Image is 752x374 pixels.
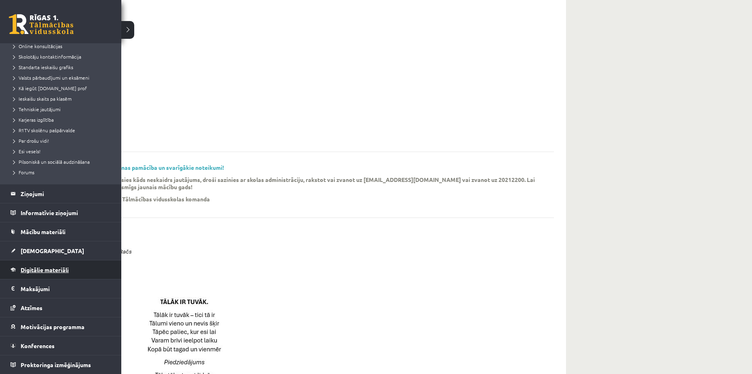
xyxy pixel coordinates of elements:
[10,137,113,144] a: Par drošu vidi!
[10,158,90,165] span: Pilsoniskā un sociālā audzināšana
[21,228,65,235] span: Mācību materiāli
[11,279,111,298] a: Maksājumi
[21,342,55,349] span: Konferences
[10,85,113,92] a: Kā iegūt [DOMAIN_NAME] prof
[11,317,111,336] a: Motivācijas programma
[11,355,111,374] a: Proktoringa izmēģinājums
[10,85,87,91] span: Kā iegūt [DOMAIN_NAME] prof
[10,127,75,133] span: R1TV skolēnu pašpārvalde
[10,95,113,102] a: Ieskaišu skaits pa klasēm
[10,53,113,60] a: Skolotāju kontaktinformācija
[11,184,111,203] a: Ziņojumi
[21,361,91,368] span: Proktoringa izmēģinājums
[10,116,113,123] a: Karjeras izglītība
[11,260,111,279] a: Digitālie materiāli
[10,106,113,113] a: Tehniskie jautājumi
[10,74,113,81] a: Valsts pārbaudījumi un eksāmeni
[10,42,113,50] a: Online konsultācijas
[11,336,111,355] a: Konferences
[61,176,542,190] p: Ja mācību procesā radīsies kāds neskaidrs jautājums, droši sazinies ar skolas administrāciju, rak...
[10,95,72,102] span: Ieskaišu skaits pa klasēm
[11,222,111,241] a: Mācību materiāli
[21,247,84,254] span: [DEMOGRAPHIC_DATA]
[21,323,84,330] span: Motivācijas programma
[10,137,49,144] span: Par drošu vidi!
[10,64,73,70] span: Standarta ieskaišu grafiks
[101,195,210,203] p: Rīgas 1. Tālmācības vidusskolas komanda
[21,184,111,203] legend: Ziņojumi
[10,106,61,112] span: Tehniskie jautājumi
[21,304,42,311] span: Atzīmes
[21,279,111,298] legend: Maksājumi
[10,116,54,123] span: Karjeras izglītība
[11,241,111,260] a: [DEMOGRAPHIC_DATA]
[10,169,113,176] a: Forums
[10,169,34,175] span: Forums
[10,127,113,134] a: R1TV skolēnu pašpārvalde
[61,164,224,171] a: R1TV eSKOLAS lietošanas pamācība un svarīgākie noteikumi!
[10,53,81,60] span: Skolotāju kontaktinformācija
[11,298,111,317] a: Atzīmes
[10,148,40,154] span: Esi vesels!
[10,43,62,49] span: Online konsultācijas
[11,203,111,222] a: Informatīvie ziņojumi
[10,63,113,71] a: Standarta ieskaišu grafiks
[21,203,111,222] legend: Informatīvie ziņojumi
[21,266,69,273] span: Digitālie materiāli
[9,14,74,34] a: Rīgas 1. Tālmācības vidusskola
[10,158,113,165] a: Pilsoniskā un sociālā audzināšana
[10,148,113,155] a: Esi vesels!
[10,74,89,81] span: Valsts pārbaudījumi un eksāmeni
